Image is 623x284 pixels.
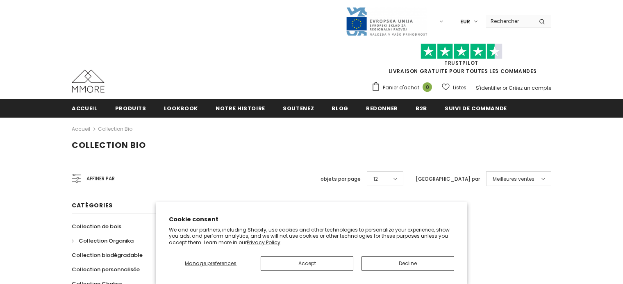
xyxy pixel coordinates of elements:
[332,105,348,112] span: Blog
[115,105,146,112] span: Produits
[366,99,398,117] a: Redonner
[442,80,466,95] a: Listes
[366,105,398,112] span: Redonner
[72,262,140,277] a: Collection personnalisée
[453,84,466,92] span: Listes
[444,59,478,66] a: TrustPilot
[332,99,348,117] a: Blog
[72,124,90,134] a: Accueil
[416,175,480,183] label: [GEOGRAPHIC_DATA] par
[346,18,427,25] a: Javni Razpis
[72,201,113,209] span: Catégories
[362,256,454,271] button: Decline
[373,175,378,183] span: 12
[476,84,501,91] a: S'identifier
[383,84,419,92] span: Panier d'achat
[164,105,198,112] span: Lookbook
[169,227,454,246] p: We and our partners, including Shopify, use cookies and other technologies to personalize your ex...
[346,7,427,36] img: Javni Razpis
[185,260,236,267] span: Manage preferences
[72,99,98,117] a: Accueil
[486,15,533,27] input: Search Site
[283,105,314,112] span: soutenez
[502,84,507,91] span: or
[509,84,551,91] a: Créez un compte
[72,248,143,262] a: Collection biodégradable
[72,234,134,248] a: Collection Organika
[371,47,551,75] span: LIVRAISON GRATUITE POUR TOUTES LES COMMANDES
[72,70,105,93] img: Cas MMORE
[72,251,143,259] span: Collection biodégradable
[247,239,280,246] a: Privacy Policy
[72,266,140,273] span: Collection personnalisée
[460,18,470,26] span: EUR
[98,125,132,132] a: Collection Bio
[493,175,534,183] span: Meilleures ventes
[416,99,427,117] a: B2B
[445,99,507,117] a: Suivi de commande
[72,219,121,234] a: Collection de bois
[72,223,121,230] span: Collection de bois
[216,99,265,117] a: Notre histoire
[421,43,502,59] img: Faites confiance aux étoiles pilotes
[72,139,146,151] span: Collection Bio
[72,105,98,112] span: Accueil
[371,82,436,94] a: Panier d'achat 0
[445,105,507,112] span: Suivi de commande
[423,82,432,92] span: 0
[261,256,353,271] button: Accept
[169,215,454,224] h2: Cookie consent
[216,105,265,112] span: Notre histoire
[164,99,198,117] a: Lookbook
[169,256,252,271] button: Manage preferences
[86,174,115,183] span: Affiner par
[79,237,134,245] span: Collection Organika
[321,175,361,183] label: objets par page
[283,99,314,117] a: soutenez
[115,99,146,117] a: Produits
[416,105,427,112] span: B2B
